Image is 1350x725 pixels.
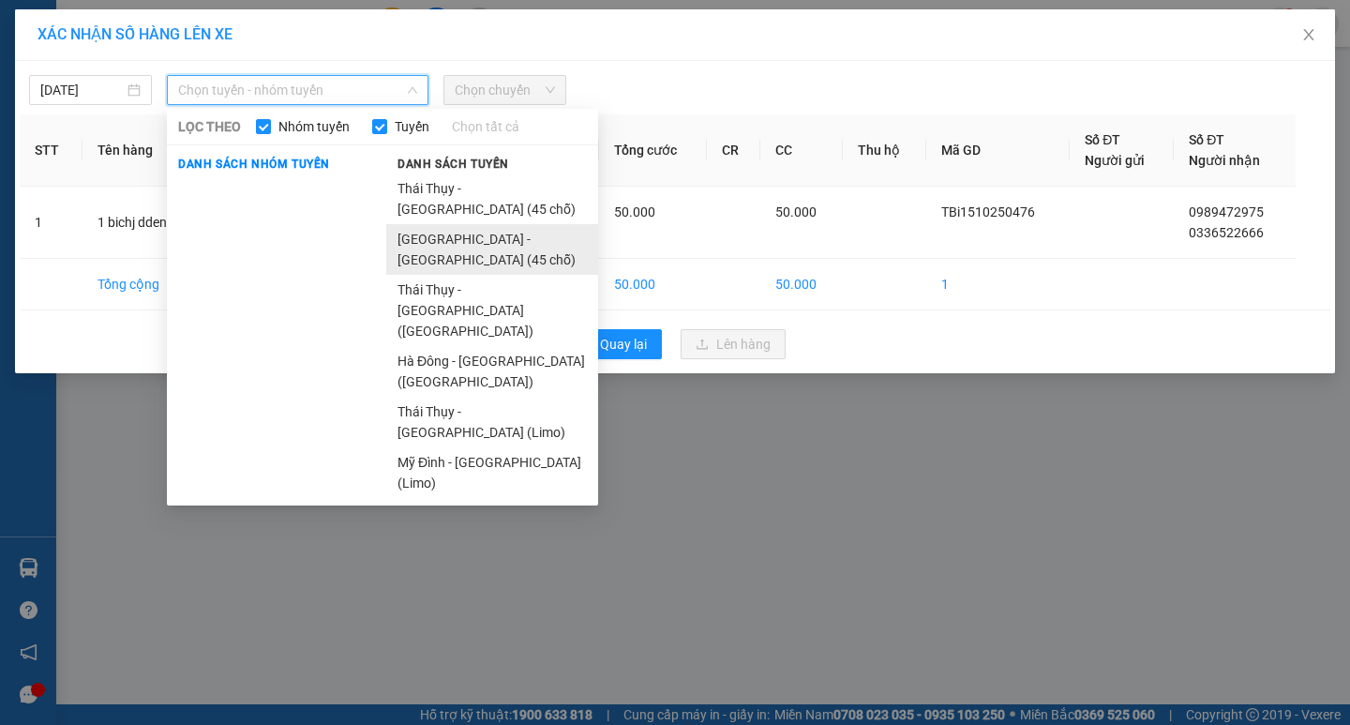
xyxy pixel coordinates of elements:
[614,204,655,219] span: 50.000
[54,68,230,117] span: VP [PERSON_NAME] -
[386,224,598,275] li: [GEOGRAPHIC_DATA] - [GEOGRAPHIC_DATA] (45 chỗ)
[600,334,647,355] span: Quay lại
[387,116,437,137] span: Tuyến
[386,346,598,397] li: Hà Đông - [GEOGRAPHIC_DATA] ([GEOGRAPHIC_DATA])
[271,116,357,137] span: Nhóm tuyến
[1085,153,1145,168] span: Người gửi
[54,68,230,117] span: 14 [PERSON_NAME], [PERSON_NAME]
[82,114,198,187] th: Tên hàng
[40,80,124,100] input: 15/10/2025
[1189,225,1264,240] span: 0336522666
[1189,132,1224,147] span: Số ĐT
[926,259,1070,310] td: 1
[37,25,232,43] span: XÁC NHẬN SỐ HÀNG LÊN XE
[941,204,1035,219] span: TBi1510250476
[452,116,519,137] a: Chọn tất cả
[1189,204,1264,219] span: 0989472975
[110,27,172,41] strong: HOTLINE :
[1282,9,1335,62] button: Close
[58,127,234,143] span: 0336522666 -
[599,114,707,187] th: Tổng cước
[407,84,418,96] span: down
[40,10,242,24] strong: CÔNG TY VẬN TẢI ĐỨC TRƯỞNG
[14,76,34,90] span: Gửi
[564,329,662,359] button: rollbackQuay lại
[82,187,198,259] td: 1 bichj dden
[386,397,598,447] li: Thái Thụy - [GEOGRAPHIC_DATA] (Limo)
[82,259,198,310] td: Tổng cộng
[178,116,241,137] span: LỌC THEO
[926,114,1070,187] th: Mã GD
[1301,27,1316,42] span: close
[178,76,417,104] span: Chọn tuyến - nhóm tuyến
[386,174,598,224] li: Thái Thụy - [GEOGRAPHIC_DATA] (45 chỗ)
[54,48,59,64] span: -
[1189,153,1260,168] span: Người nhận
[681,329,786,359] button: uploadLên hàng
[760,114,843,187] th: CC
[760,259,843,310] td: 50.000
[386,447,598,498] li: Mỹ Đình - [GEOGRAPHIC_DATA] (Limo)
[455,76,555,104] span: Chọn chuyến
[843,114,926,187] th: Thu hộ
[386,275,598,346] li: Thái Thụy - [GEOGRAPHIC_DATA] ([GEOGRAPHIC_DATA])
[707,114,761,187] th: CR
[775,204,817,219] span: 50.000
[599,259,707,310] td: 50.000
[20,187,82,259] td: 1
[151,127,234,143] span: 0989472975
[1085,132,1120,147] span: Số ĐT
[20,114,82,187] th: STT
[386,156,520,173] span: Danh sách tuyến
[167,156,341,173] span: Danh sách nhóm tuyến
